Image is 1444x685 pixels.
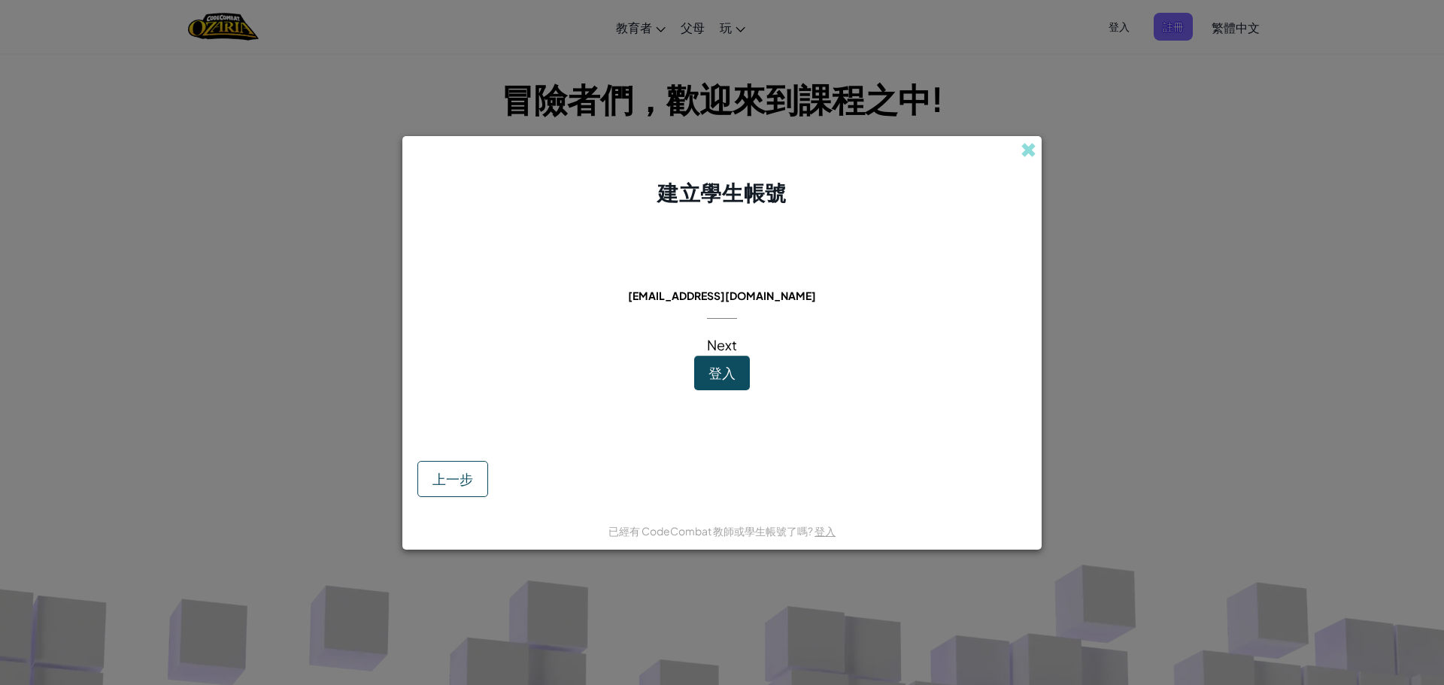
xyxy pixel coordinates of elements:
[708,364,736,381] span: 登入
[657,179,786,205] span: 建立學生帳號
[624,268,819,285] span: 此email帳號已經被使用過了：
[628,289,816,302] span: [EMAIL_ADDRESS][DOMAIN_NAME]
[815,524,836,538] a: 登入
[417,461,488,497] button: 上一步
[432,470,473,487] span: 上一步
[694,356,750,390] button: 登入
[608,524,815,538] span: 已經有 CodeCombat 教師或學生帳號了嗎?
[707,336,737,353] span: Next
